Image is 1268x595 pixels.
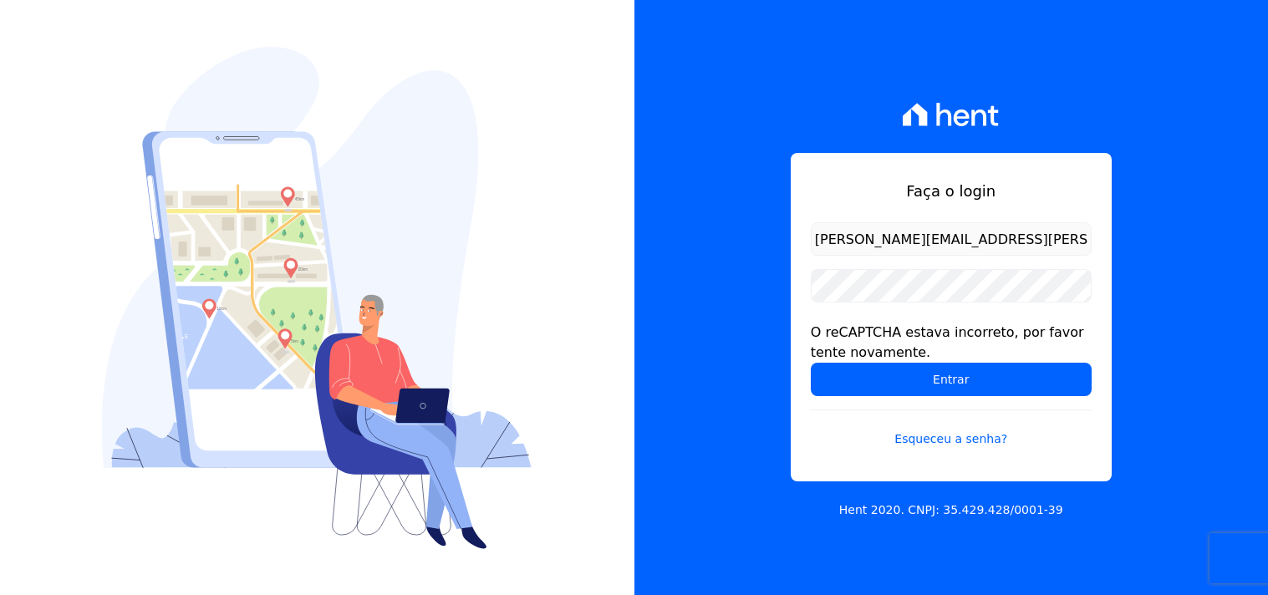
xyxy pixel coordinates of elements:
div: O reCAPTCHA estava incorreto, por favor tente novamente. [811,323,1092,363]
h1: Faça o login [811,180,1092,202]
input: Entrar [811,363,1092,396]
input: Email [811,222,1092,256]
img: Login [102,47,532,549]
p: Hent 2020. CNPJ: 35.429.428/0001-39 [839,501,1063,519]
a: Esqueceu a senha? [811,409,1092,448]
